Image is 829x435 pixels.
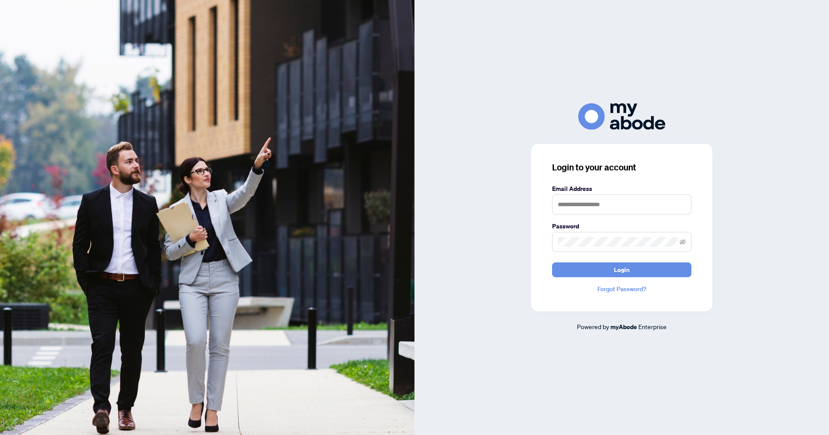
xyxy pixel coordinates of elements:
a: myAbode [610,322,637,332]
span: Enterprise [638,323,667,330]
span: eye-invisible [680,239,686,245]
a: Forgot Password? [552,284,691,294]
img: ma-logo [578,103,665,130]
span: Powered by [577,323,609,330]
label: Password [552,221,691,231]
h3: Login to your account [552,161,691,173]
button: Login [552,262,691,277]
label: Email Address [552,184,691,194]
span: Login [614,263,630,277]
